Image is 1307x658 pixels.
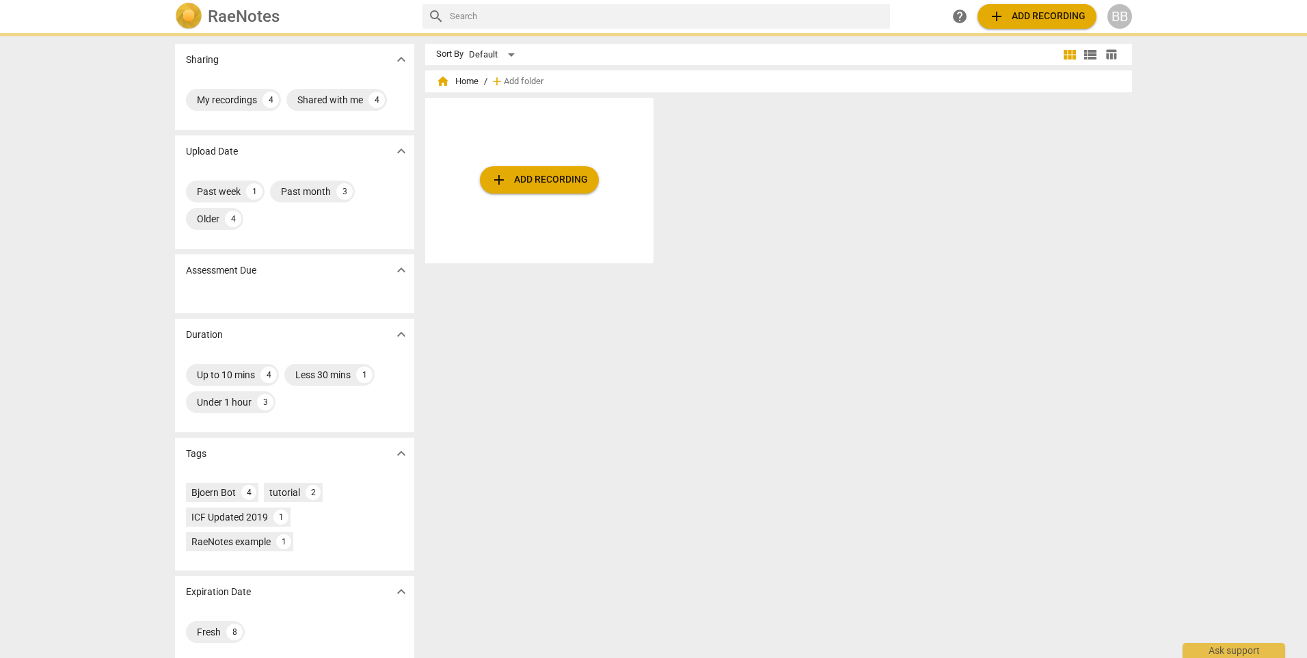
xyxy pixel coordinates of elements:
[1060,44,1080,65] button: Tile view
[450,5,885,27] input: Search
[297,93,363,107] div: Shared with me
[391,260,412,280] button: Show more
[988,8,1086,25] span: Add recording
[393,583,409,600] span: expand_more
[276,534,291,549] div: 1
[469,44,520,66] div: Default
[1183,643,1285,658] div: Ask support
[480,166,599,194] button: Upload
[262,92,279,108] div: 4
[186,144,238,159] p: Upload Date
[226,624,243,640] div: 8
[197,368,255,382] div: Up to 10 mins
[393,326,409,343] span: expand_more
[197,625,221,639] div: Fresh
[186,585,251,599] p: Expiration Date
[1062,47,1078,63] span: view_module
[175,3,202,30] img: Logo
[393,262,409,278] span: expand_more
[208,7,280,26] h2: RaeNotes
[257,394,273,410] div: 3
[368,92,385,108] div: 4
[978,4,1096,29] button: Upload
[491,172,588,188] span: Add recording
[436,75,479,88] span: Home
[491,172,507,188] span: add
[1105,48,1118,61] span: table_chart
[191,486,236,499] div: Bjoern Bot
[393,445,409,462] span: expand_more
[269,486,300,499] div: tutorial
[391,49,412,70] button: Show more
[436,75,450,88] span: home
[197,185,241,198] div: Past week
[391,581,412,602] button: Show more
[436,49,463,60] div: Sort By
[246,183,262,200] div: 1
[336,183,353,200] div: 3
[295,368,351,382] div: Less 30 mins
[428,8,444,25] span: search
[1082,47,1099,63] span: view_list
[391,324,412,345] button: Show more
[1107,4,1132,29] button: BB
[186,328,223,342] p: Duration
[947,4,972,29] a: Help
[484,77,487,87] span: /
[988,8,1005,25] span: add
[186,263,256,278] p: Assessment Due
[191,510,268,524] div: ICF Updated 2019
[952,8,968,25] span: help
[260,367,277,383] div: 4
[393,143,409,159] span: expand_more
[356,367,373,383] div: 1
[186,53,219,67] p: Sharing
[393,51,409,68] span: expand_more
[197,212,219,226] div: Older
[281,185,331,198] div: Past month
[391,141,412,161] button: Show more
[1101,44,1121,65] button: Table view
[1080,44,1101,65] button: List view
[490,75,504,88] span: add
[197,395,252,409] div: Under 1 hour
[175,3,412,30] a: LogoRaeNotes
[186,447,206,461] p: Tags
[225,211,241,227] div: 4
[191,535,271,549] div: RaeNotes example
[241,485,256,500] div: 4
[273,510,288,525] div: 1
[197,93,257,107] div: My recordings
[504,77,543,87] span: Add folder
[391,443,412,464] button: Show more
[306,485,321,500] div: 2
